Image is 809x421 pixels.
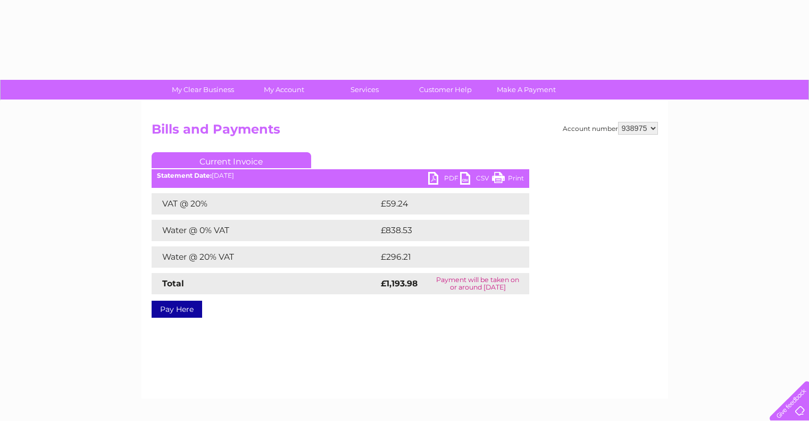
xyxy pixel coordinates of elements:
[381,278,418,288] strong: £1,193.98
[427,273,529,294] td: Payment will be taken on or around [DATE]
[321,80,408,100] a: Services
[152,172,529,179] div: [DATE]
[460,172,492,187] a: CSV
[159,80,247,100] a: My Clear Business
[378,193,508,214] td: £59.24
[152,122,658,142] h2: Bills and Payments
[152,301,202,318] a: Pay Here
[152,220,378,241] td: Water @ 0% VAT
[162,278,184,288] strong: Total
[378,246,510,268] td: £296.21
[402,80,489,100] a: Customer Help
[428,172,460,187] a: PDF
[157,171,212,179] b: Statement Date:
[563,122,658,135] div: Account number
[492,172,524,187] a: Print
[378,220,510,241] td: £838.53
[240,80,328,100] a: My Account
[152,152,311,168] a: Current Invoice
[482,80,570,100] a: Make A Payment
[152,246,378,268] td: Water @ 20% VAT
[152,193,378,214] td: VAT @ 20%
